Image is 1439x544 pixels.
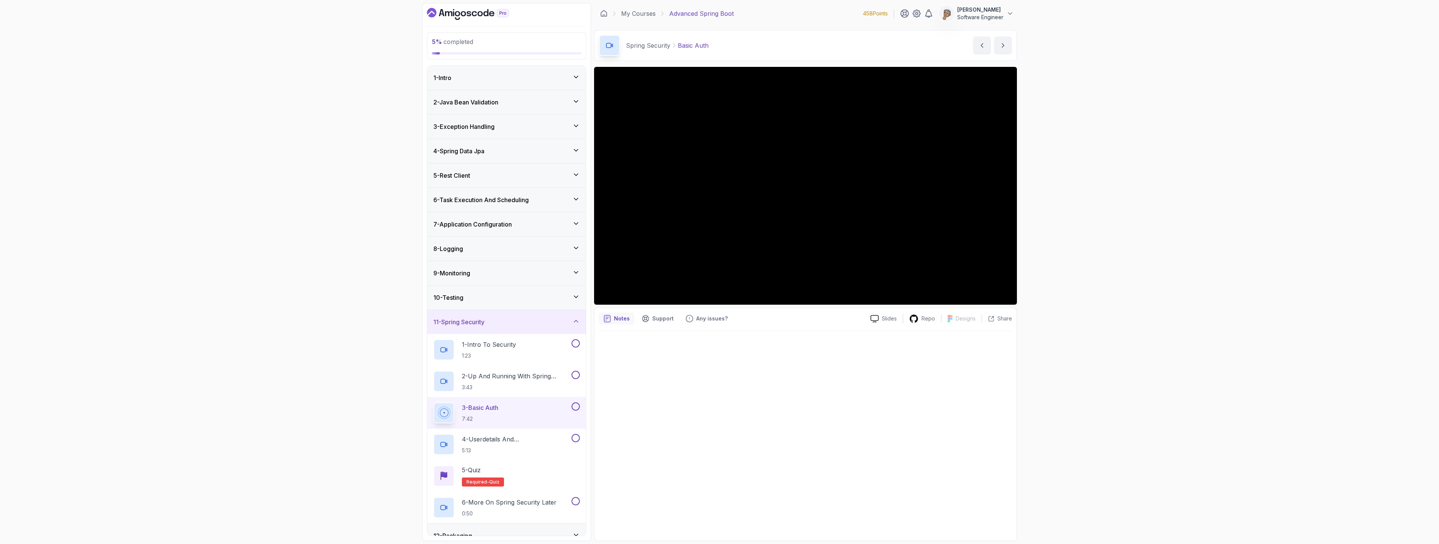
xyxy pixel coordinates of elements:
[433,147,484,156] h3: 4 - Spring Data Jpa
[982,315,1012,322] button: Share
[433,98,498,107] h3: 2 - Java Bean Validation
[433,195,529,204] h3: 6 - Task Execution And Scheduling
[669,9,734,18] p: Advanced Spring Boot
[427,163,586,187] button: 5-Rest Client
[957,6,1003,14] p: [PERSON_NAME]
[433,371,580,392] button: 2-Up And Running With Spring Security3:43
[903,314,941,323] a: Repo
[433,465,580,487] button: 5-QuizRequired-quiz
[462,340,516,349] p: 1 - Intro To Security
[433,434,580,455] button: 4-Userdetails And Bcryptpasswordencoder5:13
[427,66,586,90] button: 1-Intro
[462,384,570,391] p: 3:43
[599,313,634,325] button: notes button
[922,315,935,322] p: Repo
[681,313,732,325] button: Feedback button
[864,315,903,323] a: Slides
[427,286,586,310] button: 10-Testing
[433,531,472,540] h3: 12 - Packaging
[678,41,709,50] p: Basic Auth
[433,220,512,229] h3: 7 - Application Configuration
[462,352,516,360] p: 1:23
[882,315,897,322] p: Slides
[957,14,1003,21] p: Software Engineer
[462,415,498,423] p: 7:42
[433,269,470,278] h3: 9 - Monitoring
[956,315,976,322] p: Designs
[994,36,1012,54] button: next content
[863,10,888,17] p: 458 Points
[462,510,557,517] p: 0:50
[432,38,442,45] span: 5 %
[432,38,473,45] span: completed
[433,317,484,326] h3: 11 - Spring Security
[427,212,586,236] button: 7-Application Configuration
[427,8,526,20] a: Dashboard
[427,188,586,212] button: 6-Task Execution And Scheduling
[594,67,1017,305] iframe: 3 - Basic Auth
[462,435,570,444] p: 4 - Userdetails And Bcryptpasswordencoder
[433,402,580,423] button: 3-Basic Auth7:42
[433,497,580,518] button: 6-More On Spring Security Later0:50
[462,465,481,474] p: 5 - Quiz
[973,36,991,54] button: previous content
[614,315,630,322] p: Notes
[427,90,586,114] button: 2-Java Bean Validation
[433,122,495,131] h3: 3 - Exception Handling
[997,315,1012,322] p: Share
[433,244,463,253] h3: 8 - Logging
[462,498,557,507] p: 6 - More On Spring Security Later
[462,372,570,381] p: 2 - Up And Running With Spring Security
[427,261,586,285] button: 9-Monitoring
[427,115,586,139] button: 3-Exception Handling
[433,339,580,360] button: 1-Intro To Security1:23
[637,313,678,325] button: Support button
[939,6,1014,21] button: user profile image[PERSON_NAME]Software Engineer
[427,310,586,334] button: 11-Spring Security
[427,139,586,163] button: 4-Spring Data Jpa
[466,479,489,485] span: Required-
[462,447,570,454] p: 5:13
[652,315,674,322] p: Support
[696,315,728,322] p: Any issues?
[433,73,451,82] h3: 1 - Intro
[940,6,954,21] img: user profile image
[626,41,670,50] p: Spring Security
[433,293,463,302] h3: 10 - Testing
[427,237,586,261] button: 8-Logging
[462,403,498,412] p: 3 - Basic Auth
[621,9,656,18] a: My Courses
[489,479,499,485] span: quiz
[433,171,470,180] h3: 5 - Rest Client
[600,10,608,17] a: Dashboard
